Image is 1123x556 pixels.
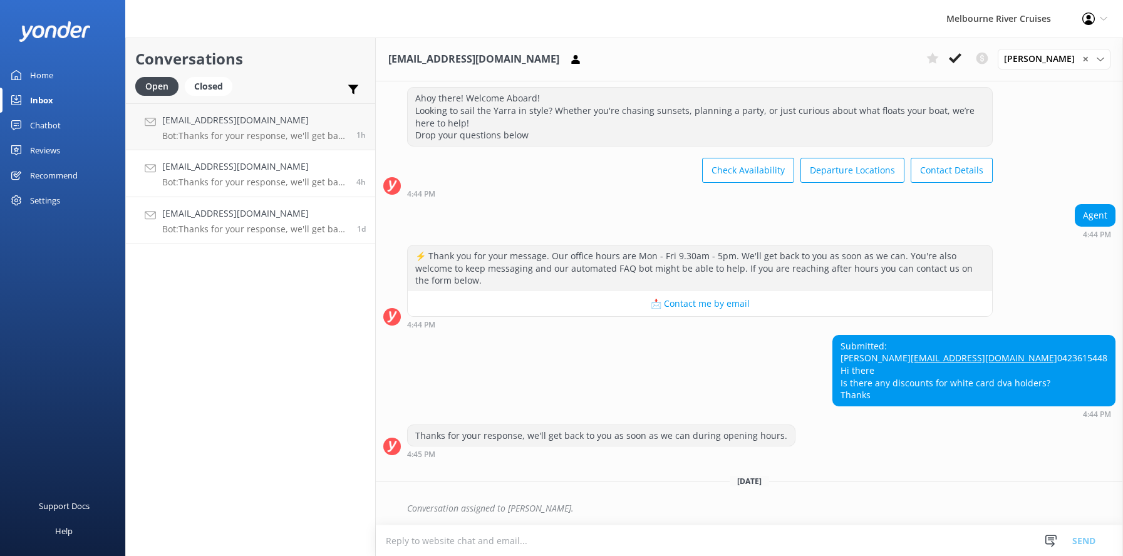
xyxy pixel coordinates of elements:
a: [EMAIL_ADDRESS][DOMAIN_NAME]Bot:Thanks for your response, we'll get back to you as soon as we can... [126,197,375,244]
div: Sep 27 2025 04:45pm (UTC +10:00) Australia/Sydney [407,450,795,458]
a: [EMAIL_ADDRESS][DOMAIN_NAME] [911,352,1057,364]
h4: [EMAIL_ADDRESS][DOMAIN_NAME] [162,207,348,220]
div: Open [135,77,179,96]
div: Sep 27 2025 04:44pm (UTC +10:00) Australia/Sydney [832,409,1115,418]
span: Sep 27 2025 04:44pm (UTC +10:00) Australia/Sydney [357,224,366,234]
div: Agent [1075,205,1115,226]
h3: [EMAIL_ADDRESS][DOMAIN_NAME] [388,51,559,68]
div: Sep 27 2025 04:44pm (UTC +10:00) Australia/Sydney [407,189,993,198]
strong: 4:44 PM [1083,411,1111,418]
h4: [EMAIL_ADDRESS][DOMAIN_NAME] [162,113,347,127]
div: Home [30,63,53,88]
div: Inbox [30,88,53,113]
a: [EMAIL_ADDRESS][DOMAIN_NAME]Bot:Thanks for your response, we'll get back to you as soon as we can... [126,150,375,197]
div: Assign User [998,49,1110,69]
button: Check Availability [702,158,794,183]
p: Bot: Thanks for your response, we'll get back to you as soon as we can during opening hours. [162,130,347,142]
p: Bot: Thanks for your response, we'll get back to you as soon as we can during opening hours. [162,177,347,188]
h2: Conversations [135,47,366,71]
button: 📩 Contact me by email [408,291,992,316]
div: ⚡ Thank you for your message. Our office hours are Mon - Fri 9.30am - 5pm. We'll get back to you ... [408,245,992,291]
strong: 4:44 PM [407,190,435,198]
h4: [EMAIL_ADDRESS][DOMAIN_NAME] [162,160,347,173]
div: Sep 27 2025 04:44pm (UTC +10:00) Australia/Sydney [407,320,993,329]
span: Sep 29 2025 11:05am (UTC +10:00) Australia/Sydney [356,130,366,140]
div: Thanks for your response, we'll get back to you as soon as we can during opening hours. [408,425,795,446]
a: [EMAIL_ADDRESS][DOMAIN_NAME]Bot:Thanks for your response, we'll get back to you as soon as we can... [126,103,375,150]
div: Help [55,518,73,543]
p: Bot: Thanks for your response, we'll get back to you as soon as we can during opening hours. [162,224,348,235]
a: Open [135,79,185,93]
span: [PERSON_NAME] [1004,52,1082,66]
button: Contact Details [911,158,993,183]
strong: 4:44 PM [1083,231,1111,239]
div: Submitted: [PERSON_NAME] 0423615448 Hi there Is there any discounts for white card dva holders? T... [833,336,1115,406]
div: 2025-09-29T02:18:28.595 [383,498,1115,519]
button: Departure Locations [800,158,904,183]
div: Sep 27 2025 04:44pm (UTC +10:00) Australia/Sydney [1075,230,1115,239]
strong: 4:45 PM [407,451,435,458]
div: Conversation assigned to [PERSON_NAME]. [407,498,1115,519]
div: Closed [185,77,232,96]
img: yonder-white-logo.png [19,21,91,42]
div: Ahoy there! Welcome Aboard! Looking to sail the Yarra in style? Whether you're chasing sunsets, p... [408,88,992,145]
strong: 4:44 PM [407,321,435,329]
div: Support Docs [39,493,90,518]
span: ✕ [1082,53,1089,65]
div: Reviews [30,138,60,163]
div: Chatbot [30,113,61,138]
span: [DATE] [730,476,769,487]
div: Recommend [30,163,78,188]
div: Settings [30,188,60,213]
span: Sep 29 2025 08:00am (UTC +10:00) Australia/Sydney [356,177,366,187]
a: Closed [185,79,239,93]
